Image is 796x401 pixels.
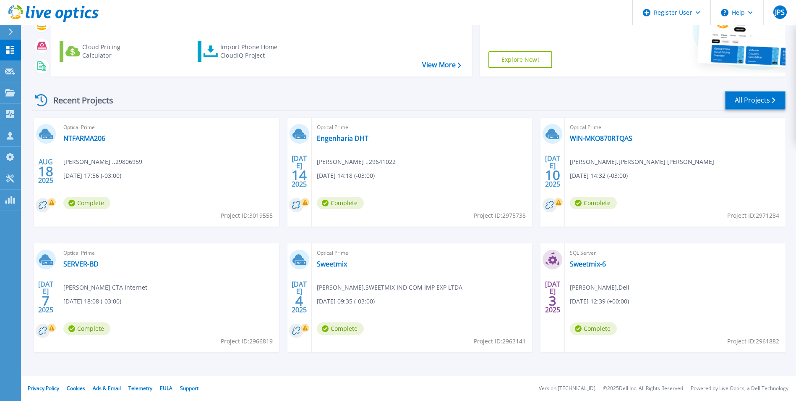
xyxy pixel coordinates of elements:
span: Complete [63,322,110,335]
span: [PERSON_NAME] , [PERSON_NAME] [PERSON_NAME] [570,157,714,166]
div: [DATE] 2025 [291,282,307,312]
a: Cookies [67,385,85,392]
span: [PERSON_NAME] , Dell [570,283,629,292]
a: Ads & Email [93,385,121,392]
a: Sweetmix [317,260,347,268]
span: Project ID: 2975738 [474,211,526,220]
a: Telemetry [128,385,152,392]
a: Privacy Policy [28,385,59,392]
li: Powered by Live Optics, a Dell Technology [691,386,788,391]
span: [PERSON_NAME] , SWEETMIX IND COM IMP EXP LTDA [317,283,462,292]
span: Project ID: 2963141 [474,337,526,346]
span: Project ID: 2961882 [727,337,779,346]
div: Import Phone Home CloudIQ Project [220,43,286,60]
span: [DATE] 14:32 (-03:00) [570,171,628,180]
span: [DATE] 18:08 (-03:00) [63,297,121,306]
span: SQL Server [570,248,780,258]
a: Sweetmix-6 [570,260,606,268]
a: EULA [160,385,172,392]
span: [PERSON_NAME] . , 29641022 [317,157,396,166]
div: [DATE] 2025 [38,282,54,312]
div: [DATE] 2025 [545,282,561,312]
span: JPS [775,9,785,16]
span: Optical Prime [570,123,780,132]
span: 18 [38,168,53,175]
span: [DATE] 14:18 (-03:00) [317,171,375,180]
span: Optical Prime [317,248,527,258]
span: 4 [295,297,303,304]
span: Optical Prime [317,123,527,132]
a: Explore Now! [488,51,552,68]
li: © 2025 Dell Inc. All Rights Reserved [603,386,683,391]
span: Project ID: 3019555 [221,211,273,220]
span: 14 [292,171,307,179]
span: [DATE] 12:39 (+00:00) [570,297,629,306]
div: Recent Projects [32,90,125,111]
a: SERVER-BD [63,260,99,268]
a: WIN-MKO870RTQAS [570,134,632,142]
span: Complete [317,197,364,209]
div: [DATE] 2025 [545,156,561,187]
span: Complete [570,322,617,335]
a: NTFARMA206 [63,134,105,142]
span: [PERSON_NAME] . , 29806959 [63,157,142,166]
span: 10 [545,171,560,179]
span: [DATE] 09:35 (-03:00) [317,297,375,306]
a: Support [180,385,198,392]
a: Cloud Pricing Calculator [60,41,153,62]
span: [PERSON_NAME] , CTA Internet [63,283,147,292]
a: Engenharia DHT [317,134,368,142]
span: Project ID: 2966819 [221,337,273,346]
span: Optical Prime [63,248,274,258]
span: Complete [570,197,617,209]
span: Complete [63,197,110,209]
span: Complete [317,322,364,335]
a: All Projects [725,91,786,110]
span: 3 [549,297,556,304]
div: AUG 2025 [38,156,54,187]
span: Project ID: 2971284 [727,211,779,220]
span: Optical Prime [63,123,274,132]
a: View More [422,61,461,69]
li: Version: [TECHNICAL_ID] [539,386,595,391]
div: [DATE] 2025 [291,156,307,187]
div: Cloud Pricing Calculator [82,43,149,60]
span: [DATE] 17:56 (-03:00) [63,171,121,180]
span: 7 [42,297,50,304]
